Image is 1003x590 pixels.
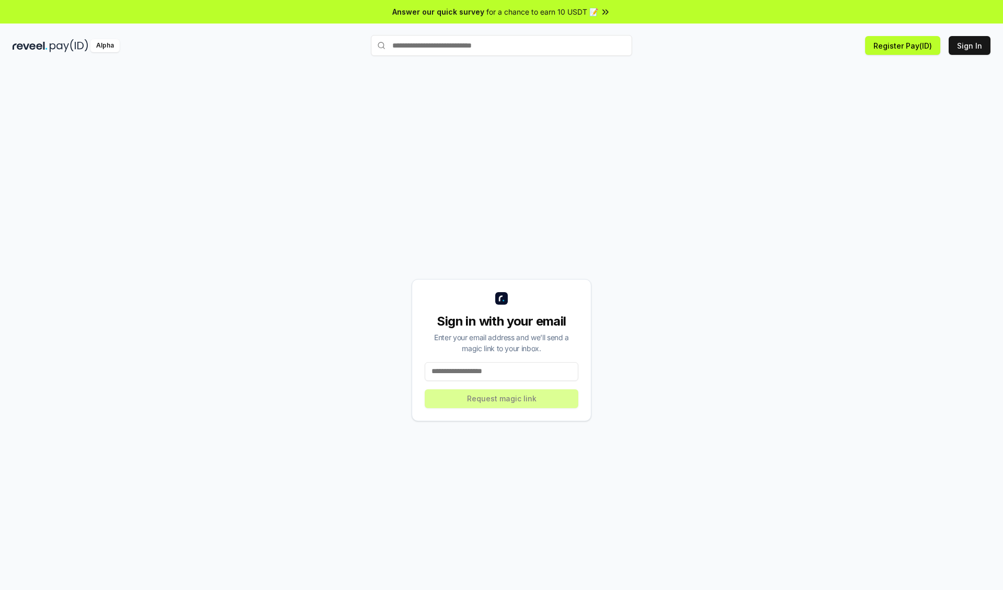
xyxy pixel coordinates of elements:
div: Alpha [90,39,120,52]
span: for a chance to earn 10 USDT 📝 [486,6,598,17]
div: Sign in with your email [425,313,578,330]
button: Register Pay(ID) [865,36,940,55]
span: Answer our quick survey [392,6,484,17]
div: Enter your email address and we’ll send a magic link to your inbox. [425,332,578,354]
button: Sign In [949,36,990,55]
img: pay_id [50,39,88,52]
img: reveel_dark [13,39,48,52]
img: logo_small [495,292,508,305]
